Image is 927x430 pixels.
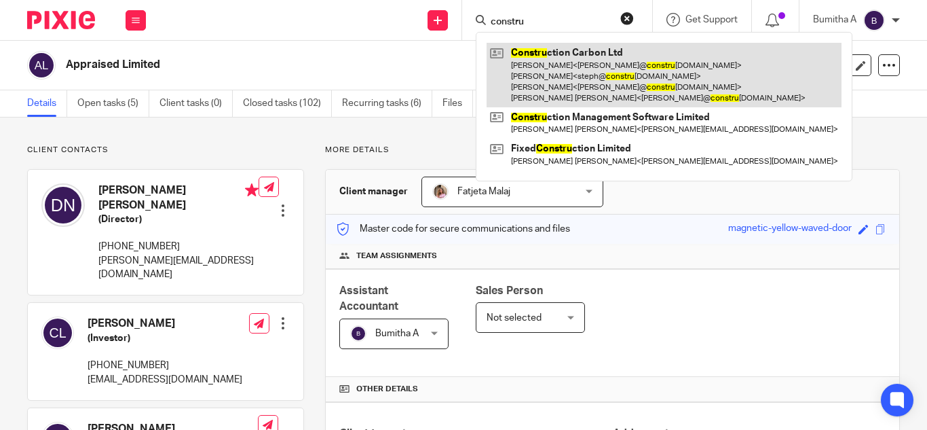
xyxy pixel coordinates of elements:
[27,11,95,29] img: Pixie
[98,254,259,282] p: [PERSON_NAME][EMAIL_ADDRESS][DOMAIN_NAME]
[487,313,542,323] span: Not selected
[476,285,543,296] span: Sales Person
[243,90,332,117] a: Closed tasks (102)
[66,58,586,72] h2: Appraised Limited
[88,317,242,331] h4: [PERSON_NAME]
[98,183,259,213] h4: [PERSON_NAME] [PERSON_NAME]
[336,222,570,236] p: Master code for secure communications and files
[27,51,56,79] img: svg%3E
[41,317,74,349] img: svg%3E
[27,145,304,156] p: Client contacts
[27,90,67,117] a: Details
[339,185,408,198] h3: Client manager
[159,90,233,117] a: Client tasks (0)
[88,359,242,372] p: [PHONE_NUMBER]
[489,16,611,29] input: Search
[813,13,856,26] p: Bumitha A
[342,90,432,117] a: Recurring tasks (6)
[350,325,366,342] img: svg%3E
[728,221,852,237] div: magnetic-yellow-waved-door
[620,12,634,25] button: Clear
[98,213,259,226] h5: (Director)
[77,90,149,117] a: Open tasks (5)
[356,384,418,395] span: Other details
[457,187,510,196] span: Fatjeta Malaj
[325,145,900,156] p: More details
[41,183,85,227] img: svg%3E
[375,329,419,338] span: Bumitha A
[432,183,449,200] img: MicrosoftTeams-image%20(5).png
[685,15,738,24] span: Get Support
[88,332,242,345] h5: (Investor)
[356,251,437,262] span: Team assignments
[339,285,398,312] span: Assistant Accountant
[98,240,259,253] p: [PHONE_NUMBER]
[88,373,242,387] p: [EMAIL_ADDRESS][DOMAIN_NAME]
[442,90,473,117] a: Files
[245,183,259,197] i: Primary
[863,10,885,31] img: svg%3E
